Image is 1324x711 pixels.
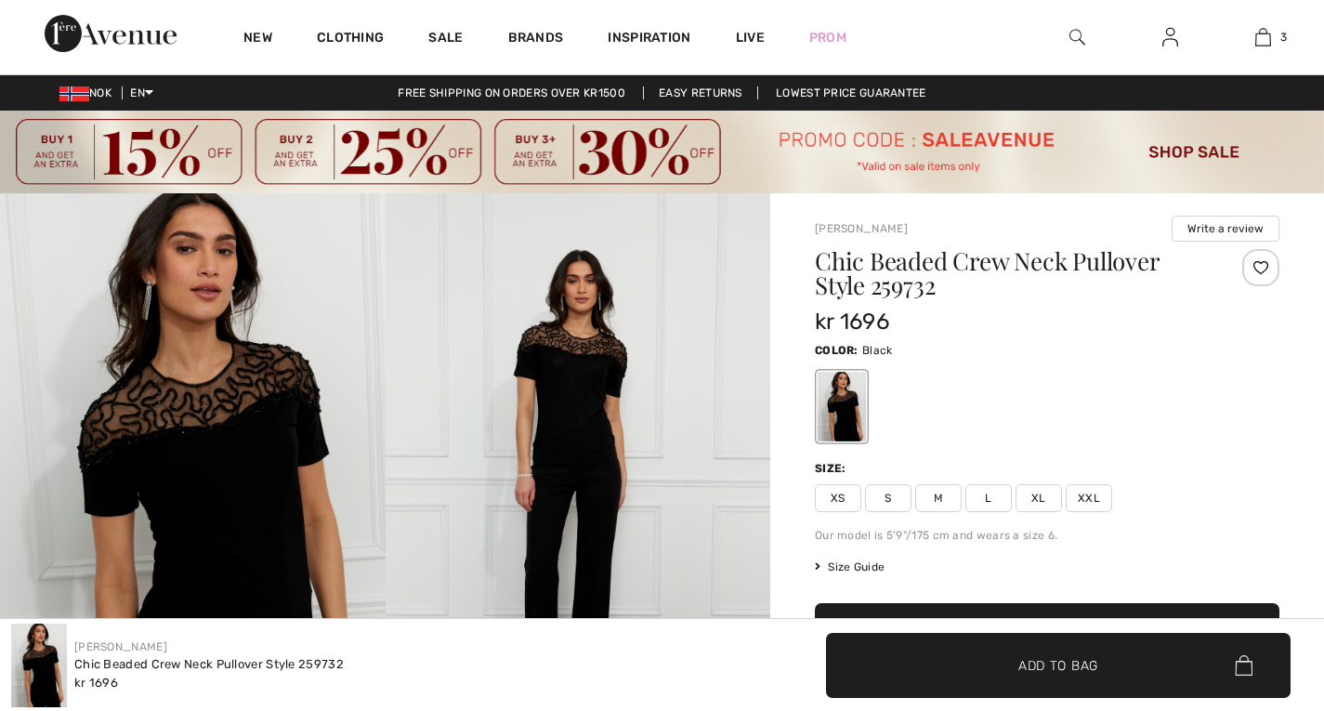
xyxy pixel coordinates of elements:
span: L [965,484,1012,512]
span: NOK [59,86,119,99]
div: Black [818,372,866,441]
button: Add to Bag [815,603,1279,668]
div: Chic Beaded Crew Neck Pullover Style 259732 [74,655,344,674]
a: Brands [508,30,564,49]
a: Sale [428,30,463,49]
a: [PERSON_NAME] [74,640,167,653]
a: Free shipping on orders over kr1500 [383,86,640,99]
img: Norwegian Krone [59,86,89,101]
img: My Bag [1255,26,1271,48]
a: Sign In [1147,26,1193,49]
span: Inspiration [608,30,690,49]
span: Size Guide [815,559,885,575]
img: My Info [1162,26,1178,48]
a: New [243,30,272,49]
div: Size: [815,460,850,477]
span: EN [130,86,153,99]
img: 1ère Avenue [45,15,177,52]
button: Add to Bag [826,633,1291,698]
a: [PERSON_NAME] [815,222,908,235]
span: 3 [1280,29,1287,46]
a: 3 [1217,26,1308,48]
a: Prom [809,28,846,47]
span: XS [815,484,861,512]
span: XL [1016,484,1062,512]
span: M [915,484,962,512]
span: S [865,484,911,512]
a: Lowest Price Guarantee [761,86,941,99]
img: Chic Beaded Crew Neck Pullover Style 259732 [11,624,67,707]
h1: Chic Beaded Crew Neck Pullover Style 259732 [815,249,1202,297]
a: Live [736,28,765,47]
img: Bag.svg [1235,655,1252,676]
span: Color: [815,344,859,357]
span: Add to Bag [1018,655,1098,675]
span: XXL [1066,484,1112,512]
span: kr 1696 [74,676,118,690]
a: Clothing [317,30,384,49]
button: Write a review [1172,216,1279,242]
a: Easy Returns [643,86,758,99]
div: Our model is 5'9"/175 cm and wears a size 6. [815,527,1279,544]
span: Black [862,344,893,357]
span: kr 1696 [815,309,889,335]
img: search the website [1069,26,1085,48]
